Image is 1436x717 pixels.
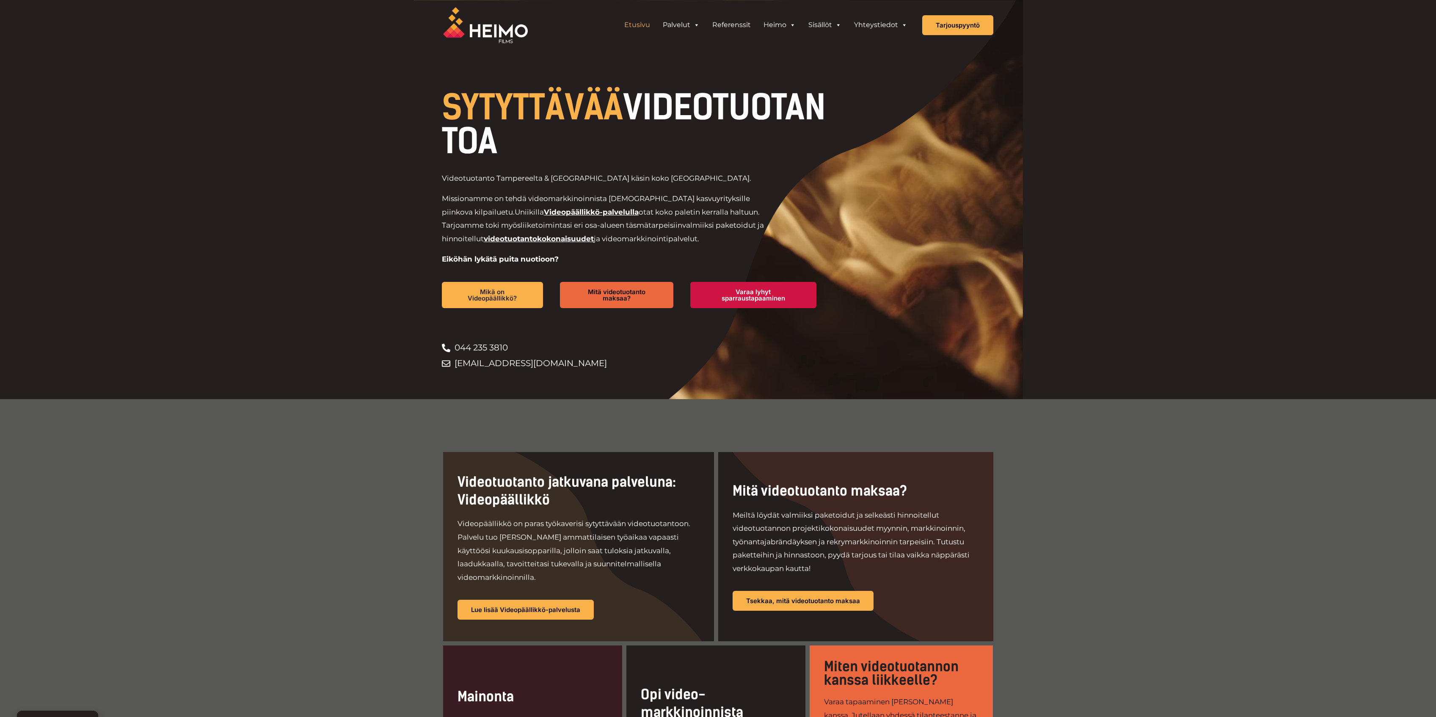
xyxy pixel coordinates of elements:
p: Miten videotuotannon kanssa liikkeelle? [824,660,978,687]
a: Lue lisää Videopäällikkö-palvelusta [458,600,594,620]
span: Mitä videotuotanto maksaa? [573,289,659,301]
a: Varaa lyhyt sparraustapaaminen [690,282,816,308]
a: Etusivu [618,17,656,33]
aside: Header Widget 1 [614,17,918,33]
strong: Eiköhän lykätä puita nuotioon? [442,255,559,263]
a: Referenssit [706,17,757,33]
a: Palvelut [656,17,706,33]
a: Tarjouspyyntö [922,15,993,35]
h2: Videotuotanto jatkuvana palveluna: Videopäällikkö [458,474,700,509]
a: Heimo [757,17,802,33]
a: Videopäällikkö-palvelulla [544,208,639,216]
h2: Mitä videotuotanto maksaa? [733,483,979,500]
img: Heimo Filmsin logo [443,7,528,43]
span: Lue lisää Videopäällikkö-palvelusta [471,607,580,613]
span: Varaa lyhyt sparraustapaaminen [704,289,803,301]
p: Videopäällikkö on paras työkaverisi sytyttävään videotuotantoon. Palvelu tuo [PERSON_NAME] ammatt... [458,517,700,584]
span: ja videomarkkinointipalvelut. [594,234,699,243]
a: Sisällöt [802,17,848,33]
a: Tsekkaa, mitä videotuotanto maksaa [733,591,874,611]
p: Videotuotanto Tampereelta & [GEOGRAPHIC_DATA] käsin koko [GEOGRAPHIC_DATA]. [442,172,776,185]
a: Mitä videotuotanto maksaa? [560,282,673,308]
p: Meiltä löydät valmiiksi paketoidut ja selkeästi hinnoitellut videotuotannon projektikokonaisuudet... [733,509,979,576]
span: 044 235 3810 [452,340,508,356]
p: Missionamme on tehdä videomarkkinoinnista [DEMOGRAPHIC_DATA] kasvuyrityksille piinkova kilpailuetu. [442,192,776,245]
span: Mikä on Videopäällikkö? [455,289,530,301]
a: Yhteystiedot [848,17,914,33]
span: SYTYTTÄVÄÄ [442,87,623,128]
span: Tsekkaa, mitä videotuotanto maksaa [746,598,860,604]
a: Mikä on Videopäällikkö? [442,282,543,308]
h2: Mainonta [458,688,608,706]
span: valmiiksi paketoidut ja hinnoitellut [442,221,764,243]
a: videotuotantokokonaisuudet [484,234,594,243]
span: [EMAIL_ADDRESS][DOMAIN_NAME] [452,356,607,371]
a: [EMAIL_ADDRESS][DOMAIN_NAME] [442,356,833,371]
a: 044 235 3810 [442,340,833,356]
span: Uniikilla [515,208,544,216]
span: liiketoimintasi eri osa-alueen täsmätarpeisiin [521,221,682,229]
h1: VIDEOTUOTANTOA [442,91,833,158]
